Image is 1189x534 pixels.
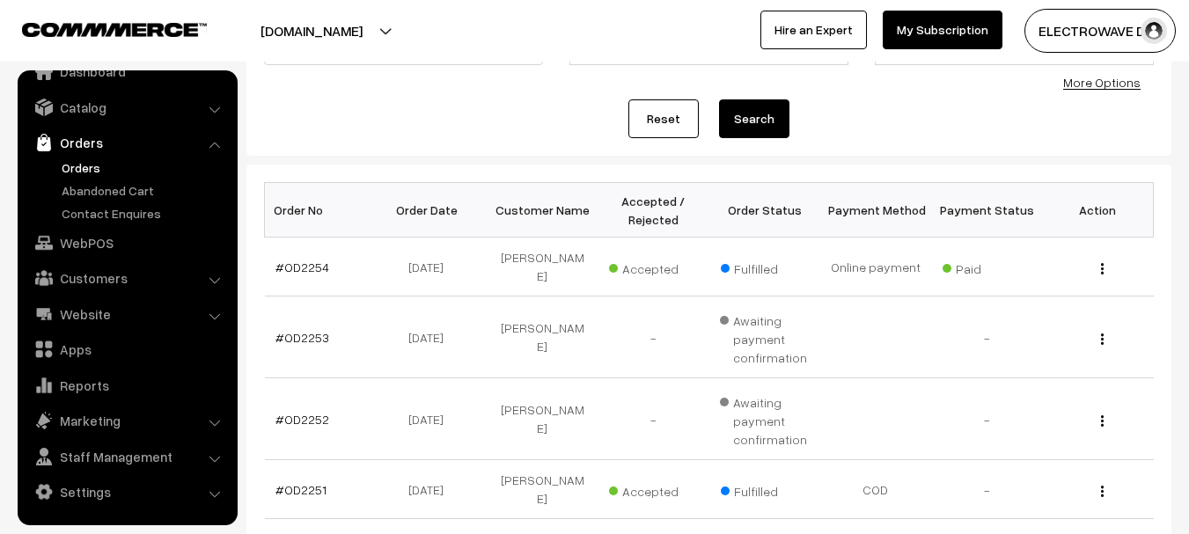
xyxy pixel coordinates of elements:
td: [PERSON_NAME] [487,238,598,296]
span: Accepted [609,255,697,278]
td: - [931,296,1042,378]
img: Menu [1101,486,1104,497]
img: COMMMERCE [22,23,207,36]
th: Order No [265,183,376,238]
th: Customer Name [487,183,598,238]
td: [PERSON_NAME] [487,460,598,519]
a: Reset [628,99,699,138]
a: More Options [1063,75,1141,90]
th: Payment Status [931,183,1042,238]
span: Fulfilled [721,478,809,501]
td: [DATE] [376,378,487,460]
td: [PERSON_NAME] [487,378,598,460]
td: - [931,460,1042,519]
a: Settings [22,476,231,508]
td: COD [820,460,931,519]
a: Staff Management [22,441,231,472]
a: Apps [22,333,231,365]
td: [DATE] [376,460,487,519]
th: Accepted / Rejected [598,183,708,238]
th: Order Status [709,183,820,238]
a: Customers [22,262,231,294]
a: Website [22,298,231,330]
td: Online payment [820,238,931,296]
a: Hire an Expert [760,11,867,49]
button: ELECTROWAVE DE… [1024,9,1176,53]
a: Dashboard [22,55,231,87]
span: Awaiting payment confirmation [720,389,810,449]
span: Awaiting payment confirmation [720,307,810,367]
td: - [931,378,1042,460]
a: Abandoned Cart [57,181,231,200]
td: [DATE] [376,296,487,378]
button: Search [719,99,789,138]
a: My Subscription [883,11,1002,49]
a: #OD2252 [275,412,329,427]
a: WebPOS [22,227,231,259]
button: [DOMAIN_NAME] [199,9,424,53]
img: user [1141,18,1167,44]
span: Paid [943,255,1031,278]
img: Menu [1101,415,1104,427]
th: Order Date [376,183,487,238]
th: Payment Method [820,183,931,238]
a: Orders [57,158,231,177]
a: Reports [22,369,231,401]
a: #OD2251 [275,482,327,497]
a: #OD2254 [275,260,329,274]
a: Catalog [22,91,231,123]
img: Menu [1101,263,1104,274]
a: Contact Enquires [57,204,231,223]
span: Fulfilled [721,255,809,278]
a: #OD2253 [275,330,329,345]
span: Accepted [609,478,697,501]
a: COMMMERCE [22,18,176,39]
th: Action [1042,183,1153,238]
td: - [598,296,708,378]
td: [PERSON_NAME] [487,296,598,378]
td: [DATE] [376,238,487,296]
a: Marketing [22,405,231,436]
a: Orders [22,127,231,158]
td: - [598,378,708,460]
img: Menu [1101,333,1104,345]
